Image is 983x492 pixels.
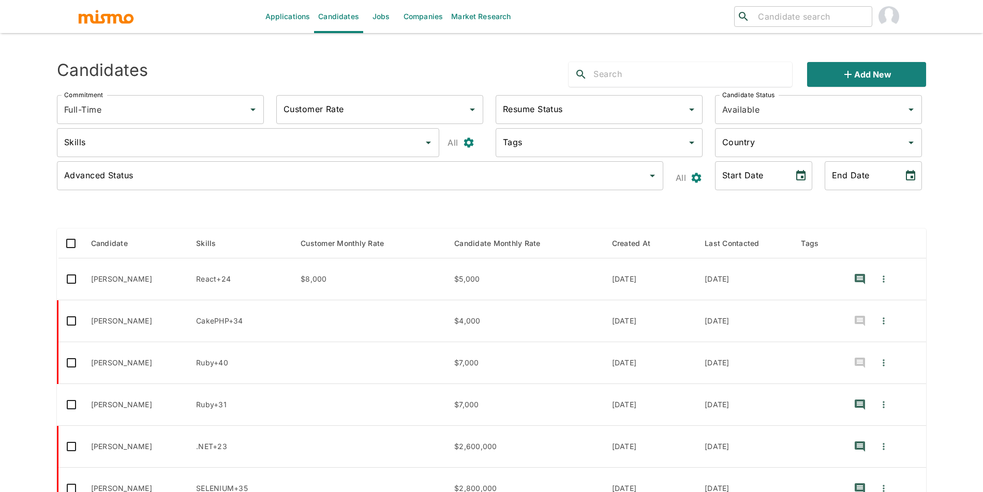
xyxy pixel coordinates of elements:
[872,392,895,417] button: Quick Actions
[872,434,895,459] button: Quick Actions
[793,228,839,258] th: Tags
[446,300,603,342] td: $4,000
[847,267,872,291] button: recent-notes
[301,237,397,250] span: Customer Monthly Rate
[684,102,699,117] button: Open
[78,9,135,24] img: logo
[900,165,921,186] button: Choose date
[83,258,188,300] td: [PERSON_NAME]
[696,426,793,468] td: [DATE]
[847,309,872,333] button: recent-notes
[604,342,697,384] td: [DATE]
[83,342,188,384] td: [PERSON_NAME]
[612,237,664,250] span: Created At
[246,102,260,117] button: Open
[847,392,872,417] button: recent-notes
[196,399,284,410] p: Ruby, .NET, C#, ETL, Microsoft SQL Server, Oracle, Java, ASP, ReactJS, React, Redis, PostgreSQL, ...
[847,434,872,459] button: recent-notes
[722,90,775,99] label: Candidate Status
[604,300,697,342] td: [DATE]
[847,350,872,375] button: recent-notes
[696,384,793,426] td: [DATE]
[91,237,141,250] span: Candidate
[64,90,103,99] label: Commitment
[454,237,554,250] span: Candidate Monthly Rate
[696,300,793,342] td: [DATE]
[292,258,446,300] td: $8,000
[446,342,603,384] td: $7,000
[807,62,926,87] button: Add new
[872,267,895,291] button: Quick Actions
[791,165,811,186] button: Choose date
[83,300,188,342] td: [PERSON_NAME]
[754,9,868,24] input: Candidate search
[696,258,793,300] td: [DATE]
[57,60,148,81] h4: Candidates
[696,228,793,258] th: Last Contacted
[83,384,188,426] td: [PERSON_NAME]
[904,135,918,150] button: Open
[196,274,284,284] p: React, TypeScript, Docker, Django, Golang, Data Management, Python, Webpack, Redux, Google Cloud ...
[446,384,603,426] td: $7,000
[465,102,480,117] button: Open
[421,135,436,150] button: Open
[696,342,793,384] td: [DATE]
[569,62,593,87] button: search
[83,426,188,468] td: [PERSON_NAME]
[196,441,284,452] p: .NET, API, Okta, Swift, Agile, Confluence, JIRA, SCRUM, Microsoft SQL Server, SQL, Vmware, VPN, R...
[604,384,697,426] td: [DATE]
[825,161,896,190] input: MM/DD/YYYY
[645,168,660,183] button: Open
[684,135,699,150] button: Open
[446,258,603,300] td: $5,000
[196,358,284,368] p: Ruby, CI/CD, Redis, .NET, Django, PHP, Python, ANDROID, Java, ReactJS, React, MICROSERVICE, GitHu...
[593,66,792,83] input: Search
[196,316,284,326] p: CakePHP, Git, JavaScript, jQuery, PHP, ReactJS, React, Symfony, Microsoft SQL Server, MySQL, PL/S...
[604,426,697,468] td: [DATE]
[904,102,918,117] button: Open
[872,309,895,333] button: Quick Actions
[448,135,458,150] p: All
[604,258,697,300] td: [DATE]
[872,350,895,375] button: Quick Actions
[446,426,603,468] td: $2,600,000
[188,228,292,258] th: Skills
[878,6,899,27] img: Maria Lujan Ciommo
[715,161,786,190] input: MM/DD/YYYY
[676,171,686,185] p: All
